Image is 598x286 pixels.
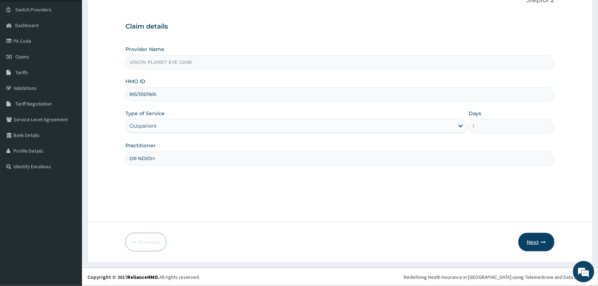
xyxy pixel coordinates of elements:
[125,110,165,117] label: Type of Service
[125,87,555,101] input: Enter HMO ID
[15,101,52,107] span: Tariff Negotiation
[469,110,481,117] label: Days
[129,122,157,129] div: Outpatient
[125,46,164,53] label: Provider Name
[125,142,156,149] label: Practitioner
[117,4,134,21] div: Minimize live chat window
[15,22,38,29] span: Dashboard
[125,23,555,31] h3: Claim details
[15,53,29,60] span: Claims
[125,78,145,85] label: HMO ID
[15,69,28,76] span: Tariffs
[37,40,120,49] div: Chat with us now
[13,36,29,53] img: d_794563401_company_1708531726252_794563401
[125,152,555,165] input: Enter Name
[41,90,98,162] span: We're online!
[519,233,555,251] button: Next
[87,274,159,280] strong: Copyright © 2017 .
[82,268,598,286] footer: All rights reserved.
[125,233,166,251] button: Previous
[404,274,593,281] div: Redefining Heath Insurance in [GEOGRAPHIC_DATA] using Telemedicine and Data Science!
[15,6,52,13] span: Switch Providers
[127,274,158,280] a: RelianceHMO
[4,195,136,220] textarea: Type your message and hit 'Enter'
